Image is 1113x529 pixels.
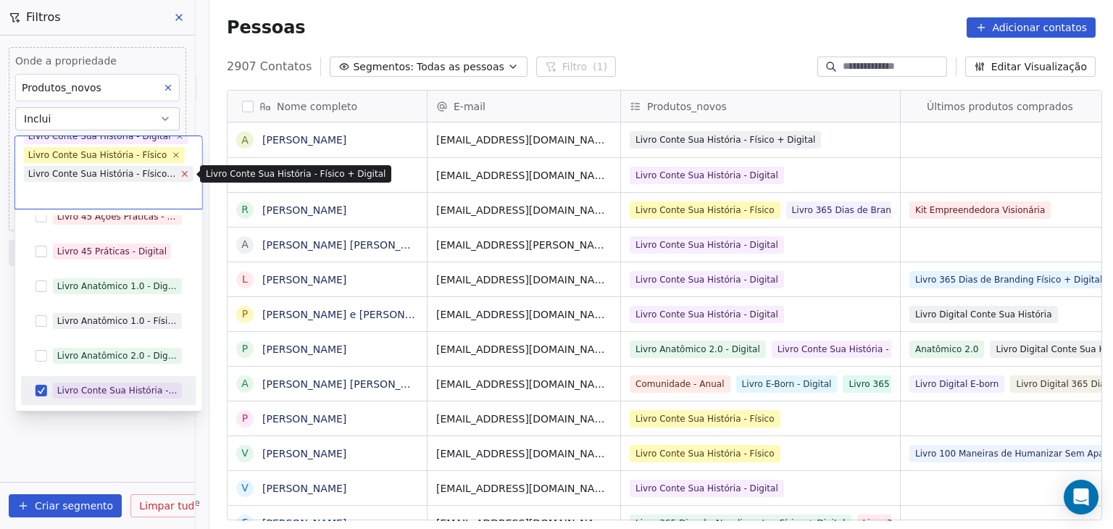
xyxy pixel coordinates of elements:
[57,386,200,396] font: Livro Conte Sua História - Digital
[28,169,208,179] font: Livro Conte Sua História - Físico + Digital
[57,281,182,291] font: Livro Anatômico 1.0 - Digital
[57,212,192,222] font: Livro 45 Ações Práticas - Físico
[57,246,167,257] font: Livro 45 Práticas - Digital
[28,150,167,160] font: Livro Conte Sua História - Físico
[57,351,182,361] font: Livro Anatômico 2.0 - Digital
[28,131,171,141] font: Livro Conte Sua História - Digital
[206,169,385,179] font: Livro Conte Sua História - Físico + Digital
[57,316,178,326] font: Livro Anatômico 1.0 - Físico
